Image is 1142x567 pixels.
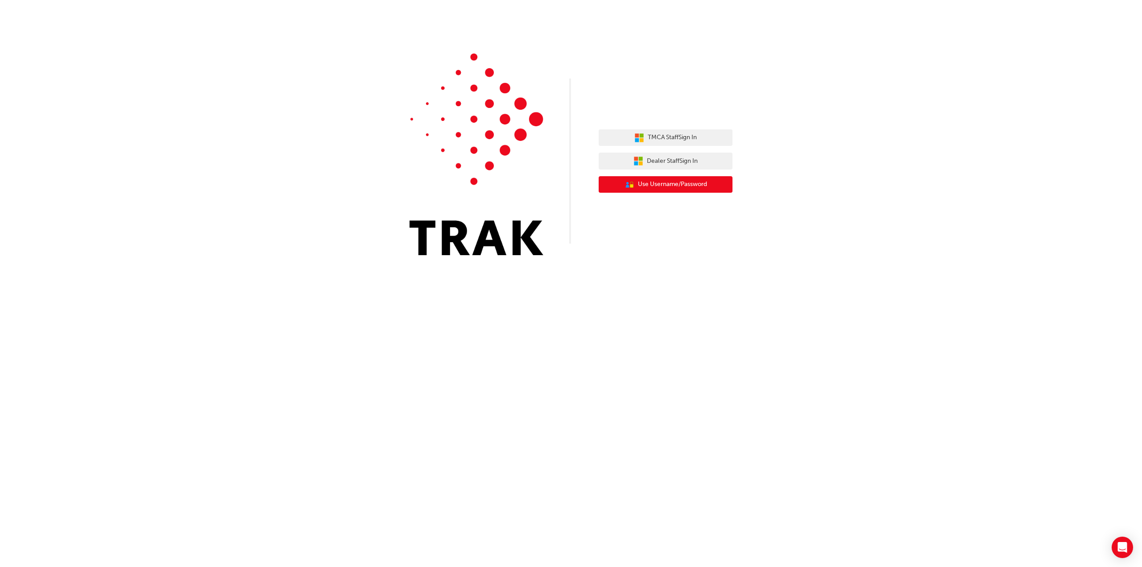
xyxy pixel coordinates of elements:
[410,54,543,255] img: Trak
[599,129,732,146] button: TMCA StaffSign In
[648,132,697,143] span: TMCA Staff Sign In
[647,156,698,166] span: Dealer Staff Sign In
[599,176,732,193] button: Use Username/Password
[1112,537,1133,558] div: Open Intercom Messenger
[638,179,707,190] span: Use Username/Password
[599,153,732,170] button: Dealer StaffSign In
